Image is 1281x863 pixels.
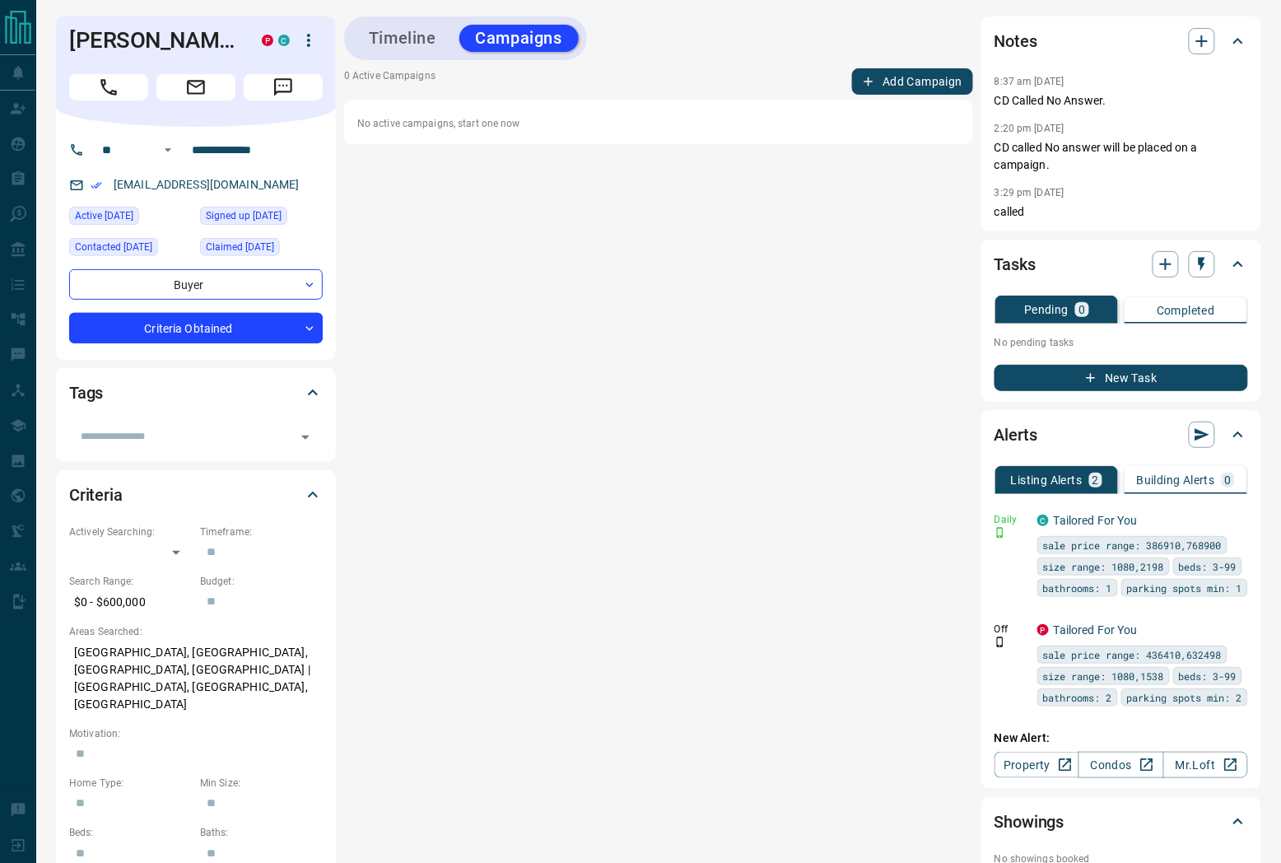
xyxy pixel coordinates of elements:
[69,27,237,54] h1: [PERSON_NAME]
[995,809,1064,835] h2: Showings
[69,238,192,261] div: Thu Feb 06 2025
[995,28,1037,54] h2: Notes
[995,527,1006,539] svg: Push Notification Only
[1179,668,1237,684] span: beds: 3-99
[69,525,192,539] p: Actively Searching:
[352,25,453,52] button: Timeline
[206,208,282,224] span: Signed up [DATE]
[1078,304,1085,315] p: 0
[91,180,102,191] svg: Email Verified
[69,482,123,508] h2: Criteria
[69,776,192,791] p: Home Type:
[200,525,323,539] p: Timeframe:
[995,802,1248,842] div: Showings
[114,178,300,191] a: [EMAIL_ADDRESS][DOMAIN_NAME]
[75,239,152,255] span: Contacted [DATE]
[69,639,323,718] p: [GEOGRAPHIC_DATA], [GEOGRAPHIC_DATA], [GEOGRAPHIC_DATA], [GEOGRAPHIC_DATA] | [GEOGRAPHIC_DATA], [...
[995,245,1248,284] div: Tasks
[995,76,1064,87] p: 8:37 am [DATE]
[206,239,274,255] span: Claimed [DATE]
[1179,558,1237,575] span: beds: 3-99
[1092,474,1099,486] p: 2
[995,251,1036,278] h2: Tasks
[995,123,1064,134] p: 2:20 pm [DATE]
[69,475,323,515] div: Criteria
[69,373,323,413] div: Tags
[69,589,192,616] p: $0 - $600,000
[200,825,323,840] p: Baths:
[1043,558,1164,575] span: size range: 1080,2198
[1225,474,1232,486] p: 0
[1043,537,1222,553] span: sale price range: 386910,768900
[1043,646,1222,663] span: sale price range: 436410,632498
[156,74,235,100] span: Email
[1043,580,1112,596] span: bathrooms: 1
[200,776,323,791] p: Min Size:
[200,574,323,589] p: Budget:
[69,624,323,639] p: Areas Searched:
[995,637,1006,648] svg: Push Notification Only
[1163,752,1248,778] a: Mr.Loft
[995,330,1248,355] p: No pending tasks
[262,35,273,46] div: property.ca
[995,415,1248,455] div: Alerts
[1054,514,1138,527] a: Tailored For You
[69,726,323,741] p: Motivation:
[1043,689,1112,706] span: bathrooms: 2
[995,622,1027,637] p: Off
[995,752,1079,778] a: Property
[69,380,103,406] h2: Tags
[1043,668,1164,684] span: size range: 1080,1538
[1011,474,1083,486] p: Listing Alerts
[69,313,323,343] div: Criteria Obtained
[995,422,1037,448] h2: Alerts
[995,21,1248,61] div: Notes
[294,426,317,449] button: Open
[1037,624,1049,636] div: property.ca
[69,825,192,840] p: Beds:
[995,512,1027,527] p: Daily
[75,208,133,224] span: Active [DATE]
[459,25,579,52] button: Campaigns
[995,187,1064,198] p: 3:29 pm [DATE]
[1157,305,1215,316] p: Completed
[1037,515,1049,526] div: condos.ca
[158,140,178,160] button: Open
[69,574,192,589] p: Search Range:
[200,238,323,261] div: Thu Apr 22 2021
[995,139,1248,174] p: CD called No answer will be placed on a campaign.
[995,92,1248,110] p: CD Called No Answer.
[69,207,192,230] div: Mon Oct 13 2025
[357,116,960,131] p: No active campaigns, start one now
[278,35,290,46] div: condos.ca
[1078,752,1163,778] a: Condos
[1024,304,1069,315] p: Pending
[1054,623,1138,637] a: Tailored For You
[995,203,1248,221] p: called
[1137,474,1215,486] p: Building Alerts
[69,269,323,300] div: Buyer
[244,74,323,100] span: Message
[200,207,323,230] div: Fri Apr 09 2021
[344,68,436,95] p: 0 Active Campaigns
[1127,689,1242,706] span: parking spots min: 2
[995,365,1248,391] button: New Task
[1127,580,1242,596] span: parking spots min: 1
[995,730,1248,747] p: New Alert:
[69,74,148,100] span: Call
[852,68,973,95] button: Add Campaign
